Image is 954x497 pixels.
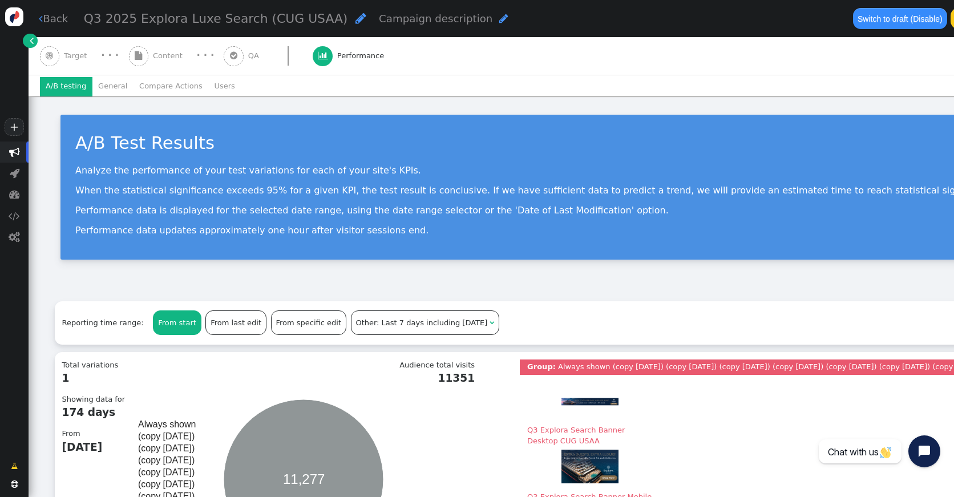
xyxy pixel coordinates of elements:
span:  [355,12,366,25]
text: (copy [DATE]) [138,443,195,453]
div: · · · [196,49,214,63]
b: Group: [527,362,556,371]
div: Total variations [62,359,133,394]
text: (copy [DATE]) [138,479,195,489]
span:  [39,13,43,24]
span: Audience total visits [399,361,475,369]
span: Q3 2025 Explora Luxe Search (CUG USAA) [84,11,348,26]
a:  [3,456,25,476]
button: Switch to draft (Disable) [853,8,947,29]
a:  Performance [313,37,408,75]
span: Campaign description [379,13,492,25]
span: Content [153,50,187,62]
a: Back [39,11,68,26]
span: Performance [337,50,389,62]
div: From last edit [206,311,265,334]
img: 1296.png [561,379,619,422]
span:  [9,189,20,200]
b: [DATE] [62,439,126,455]
b: 1 [62,370,126,386]
span:  [135,51,142,60]
span:  [11,480,18,488]
span:  [10,168,19,179]
div: Q3 Explora Search Banner Desktop CUG USAA [527,425,653,447]
li: Users [208,77,241,96]
a: + [5,118,24,136]
span:  [9,211,20,221]
span:  [318,51,328,60]
span:  [230,51,237,60]
div: Showing data for [62,394,133,428]
li: A/B testing [40,77,92,96]
a:  QA [224,37,313,75]
a:  [23,34,37,48]
span:  [11,460,18,472]
div: · · · [101,49,119,63]
div: Reporting time range: [62,317,151,329]
a:  Target · · · [40,37,129,75]
div: From start [153,311,200,334]
b: 11351 [140,370,475,386]
text: Always shown [138,419,196,429]
text: (copy [DATE]) [138,431,195,441]
span: QA [248,50,264,62]
li: General [92,77,134,96]
span:  [9,147,20,157]
text: (copy [DATE]) [138,455,195,465]
div: From specific edit [272,311,346,334]
li: Compare Actions [134,77,208,96]
span: Target [64,50,91,62]
span:  [490,319,494,326]
span: Other: Last 7 days including [DATE] [355,318,487,327]
img: 1297.png [561,447,619,490]
text: (copy [DATE]) [138,467,195,477]
span:  [30,35,34,46]
span:  [499,13,508,24]
text: 11,277 [283,471,325,487]
span:  [46,51,53,60]
img: logo-icon.svg [5,7,24,26]
div: From [62,428,133,462]
span:  [9,232,20,243]
a:  Content · · · [129,37,224,75]
b: 174 days [62,405,126,421]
